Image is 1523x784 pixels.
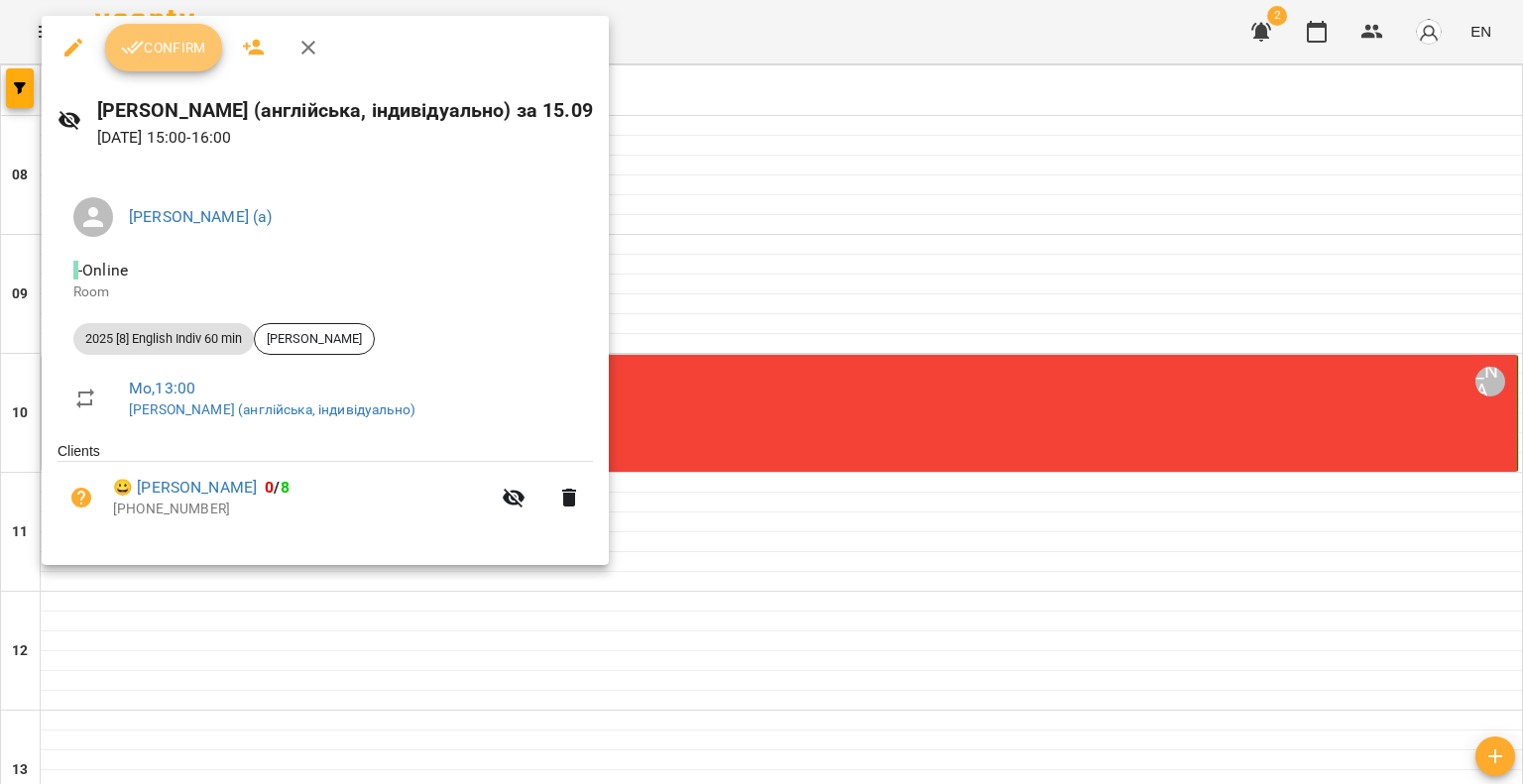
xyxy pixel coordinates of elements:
a: Mo , 13:00 [129,379,195,397]
h6: [PERSON_NAME] (англійська, індивідуально) за 15.09 [97,95,593,126]
p: [PHONE_NUMBER] [113,500,490,519]
span: 2025 [8] English Indiv 60 min [73,330,254,348]
div: [PERSON_NAME] [254,323,375,355]
span: 0 [265,478,274,497]
span: [PERSON_NAME] [255,330,374,348]
a: [PERSON_NAME] (а) [129,207,273,226]
span: 8 [281,478,290,497]
a: [PERSON_NAME] (англійська, індивідуально) [129,401,415,417]
span: Confirm [121,36,206,59]
p: [DATE] 15:00 - 16:00 [97,126,593,150]
span: - Online [73,261,132,280]
a: 😀 [PERSON_NAME] [113,476,257,500]
button: Confirm [105,24,222,71]
b: / [265,478,289,497]
ul: Clients [58,441,593,540]
button: Unpaid. Bill the attendance? [58,474,105,521]
p: Room [73,282,577,302]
